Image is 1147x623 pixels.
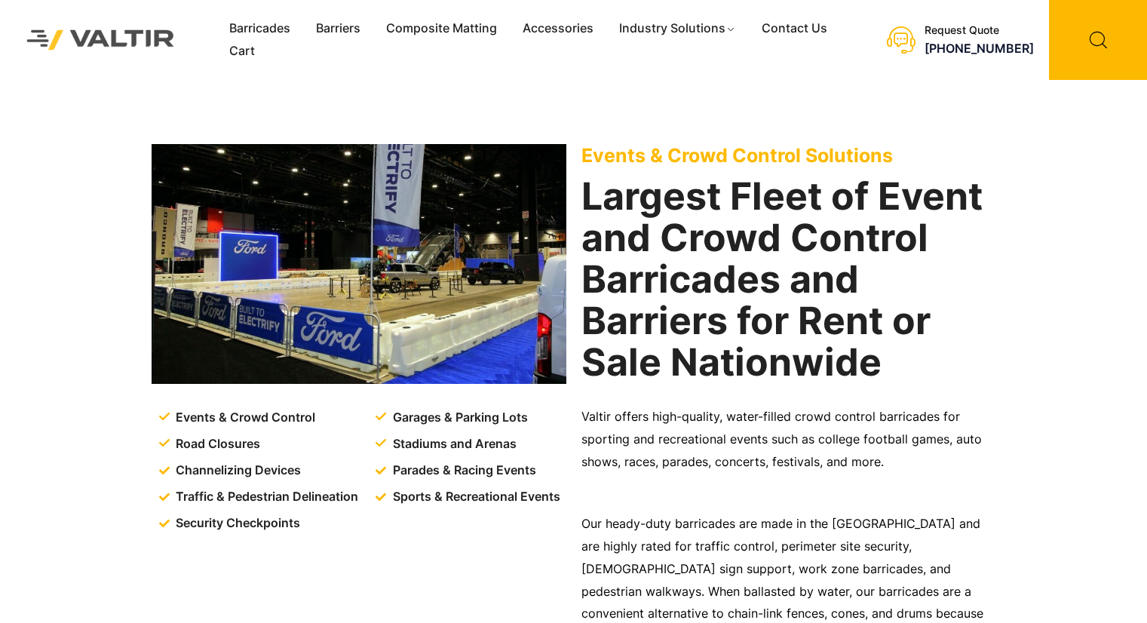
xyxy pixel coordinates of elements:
[172,459,301,482] span: Channelizing Devices
[303,17,373,40] a: Barriers
[581,144,996,167] p: Events & Crowd Control Solutions
[925,24,1034,37] div: Request Quote
[606,17,749,40] a: Industry Solutions
[172,433,260,456] span: Road Closures
[172,407,315,429] span: Events & Crowd Control
[373,17,510,40] a: Composite Matting
[389,407,528,429] span: Garages & Parking Lots
[389,433,517,456] span: Stadiums and Arenas
[389,459,536,482] span: Parades & Racing Events
[216,40,268,63] a: Cart
[510,17,606,40] a: Accessories
[925,41,1034,56] a: [PHONE_NUMBER]
[389,486,560,508] span: Sports & Recreational Events
[172,512,300,535] span: Security Checkpoints
[216,17,303,40] a: Barricades
[172,486,358,508] span: Traffic & Pedestrian Delineation
[11,14,190,65] img: Valtir Rentals
[581,406,996,474] p: Valtir offers high-quality, water-filled crowd control barricades for sporting and recreational e...
[749,17,840,40] a: Contact Us
[581,176,996,383] h2: Largest Fleet of Event and Crowd Control Barricades and Barriers for Rent or Sale Nationwide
